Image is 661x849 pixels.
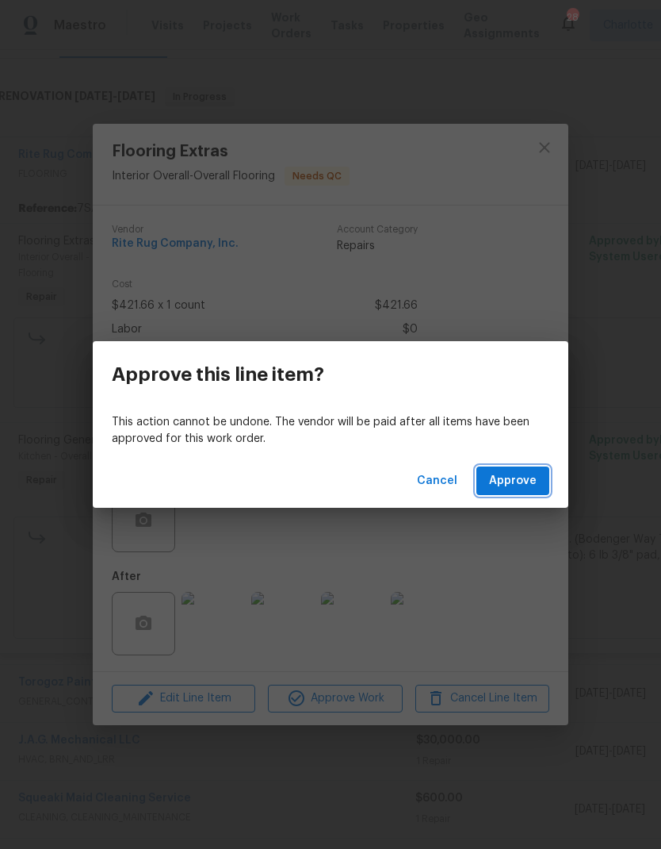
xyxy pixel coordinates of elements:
[411,467,464,496] button: Cancel
[417,471,457,491] span: Cancel
[476,467,549,496] button: Approve
[489,471,537,491] span: Approve
[112,414,549,448] p: This action cannot be undone. The vendor will be paid after all items have been approved for this...
[112,363,324,386] h3: Approve this line item?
